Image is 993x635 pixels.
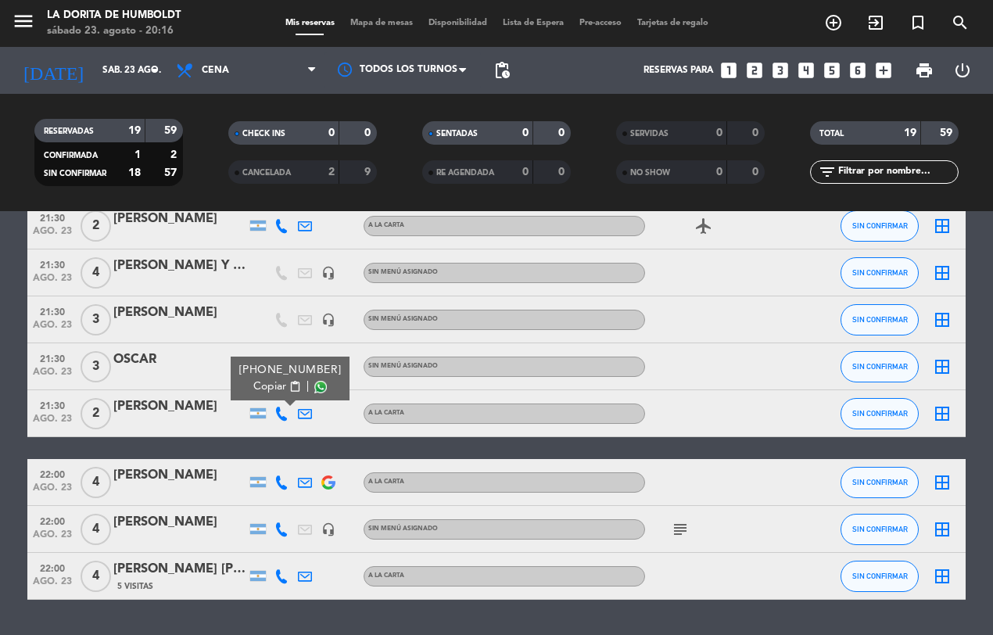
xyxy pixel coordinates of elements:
span: A LA CARTA [368,410,404,416]
strong: 0 [328,127,335,138]
span: Tarjetas de regalo [629,19,716,27]
i: border_all [933,520,952,539]
button: SIN CONFIRMAR [841,257,919,289]
span: 5 Visitas [117,580,153,593]
strong: 9 [364,167,374,178]
span: | [307,378,310,395]
span: CANCELADA [242,169,291,177]
span: SIN CONFIRMAR [852,268,908,277]
strong: 19 [128,125,141,136]
span: ago. 23 [33,273,72,291]
strong: 18 [128,167,141,178]
i: subject [671,520,690,539]
span: 21:30 [33,302,72,320]
span: Sin menú asignado [368,316,438,322]
strong: 0 [752,167,762,178]
i: search [951,13,970,32]
button: SIN CONFIRMAR [841,304,919,335]
strong: 0 [522,167,529,178]
span: SIN CONFIRMAR [852,409,908,418]
i: headset_mic [321,266,335,280]
span: ago. 23 [33,576,72,594]
i: airplanemode_active [694,217,713,235]
span: 2 [81,398,111,429]
span: SIN CONFIRMAR [852,525,908,533]
div: [PERSON_NAME] [113,465,246,486]
span: Mis reservas [278,19,342,27]
span: ago. 23 [33,529,72,547]
span: RE AGENDADA [436,169,494,177]
span: Disponibilidad [421,19,495,27]
span: SIN CONFIRMAR [852,221,908,230]
strong: 57 [164,167,180,178]
i: looks_5 [822,60,842,81]
input: Filtrar por nombre... [837,163,958,181]
span: 4 [81,257,111,289]
i: border_all [933,473,952,492]
strong: 0 [364,127,374,138]
span: SIN CONFIRMAR [852,572,908,580]
span: A LA CARTA [368,572,404,579]
div: [PERSON_NAME] [113,396,246,417]
span: print [915,61,934,80]
span: Mapa de mesas [342,19,421,27]
span: SENTADAS [436,130,478,138]
span: Sin menú asignado [368,526,438,532]
strong: 0 [716,167,722,178]
span: RESERVADAS [44,127,94,135]
span: 4 [81,561,111,592]
i: border_all [933,264,952,282]
strong: 0 [522,127,529,138]
span: ago. 23 [33,226,72,244]
div: LOG OUT [943,47,981,94]
i: border_all [933,217,952,235]
i: headset_mic [321,313,335,327]
div: La Dorita de Humboldt [47,8,181,23]
span: Lista de Espera [495,19,572,27]
i: menu [12,9,35,33]
span: 22:00 [33,465,72,483]
span: 4 [81,467,111,498]
span: A LA CARTA [368,479,404,485]
span: SIN CONFIRMAR [44,170,106,178]
span: 21:30 [33,208,72,226]
i: headset_mic [321,522,335,536]
i: border_all [933,404,952,423]
i: looks_two [744,60,765,81]
span: ago. 23 [33,414,72,432]
strong: 59 [940,127,955,138]
strong: 59 [164,125,180,136]
span: A LA CARTA [368,222,404,228]
span: Copiar [253,378,286,395]
span: 21:30 [33,396,72,414]
span: Reservas para [643,65,713,76]
span: SIN CONFIRMAR [852,315,908,324]
span: 22:00 [33,558,72,576]
i: border_all [933,357,952,376]
span: Pre-acceso [572,19,629,27]
button: SIN CONFIRMAR [841,514,919,545]
i: border_all [933,567,952,586]
i: looks_one [719,60,739,81]
span: CHECK INS [242,130,285,138]
button: SIN CONFIRMAR [841,561,919,592]
span: SIN CONFIRMAR [852,478,908,486]
span: 22:00 [33,511,72,529]
span: content_paste [289,381,301,393]
i: [DATE] [12,53,95,88]
span: 21:30 [33,255,72,273]
span: 2 [81,210,111,242]
div: [PERSON_NAME] [PERSON_NAME] [113,559,246,579]
div: [PERSON_NAME] [113,512,246,533]
i: border_all [933,310,952,329]
span: 3 [81,304,111,335]
strong: 0 [752,127,762,138]
span: 21:30 [33,349,72,367]
span: Cena [202,65,229,76]
div: [PERSON_NAME] Y [PERSON_NAME] [113,256,246,276]
span: Sin menú asignado [368,269,438,275]
i: turned_in_not [909,13,927,32]
i: add_box [873,60,894,81]
span: 3 [81,351,111,382]
span: pending_actions [493,61,511,80]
